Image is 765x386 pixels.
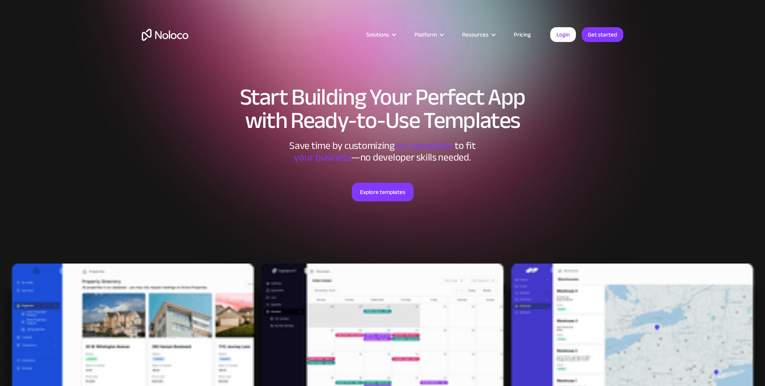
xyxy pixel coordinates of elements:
div: Resources [452,30,504,40]
div: Platform [414,30,437,40]
a: Pricing [504,30,541,40]
a: Login [550,27,576,42]
div: Solutions [366,30,389,40]
span: our templates [395,136,453,155]
div: Platform [405,30,452,40]
a: Explore templates [352,183,414,201]
div: Solutions [356,30,405,40]
a: Get started [582,27,623,42]
h1: Start Building Your Perfect App with Ready-to-Use Templates [142,86,623,132]
span: your business [294,148,351,167]
a: home [142,29,188,41]
div: Resources [462,30,489,40]
div: Save time by customizing to fit ‍ —no developer skills needed. [266,140,499,163]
